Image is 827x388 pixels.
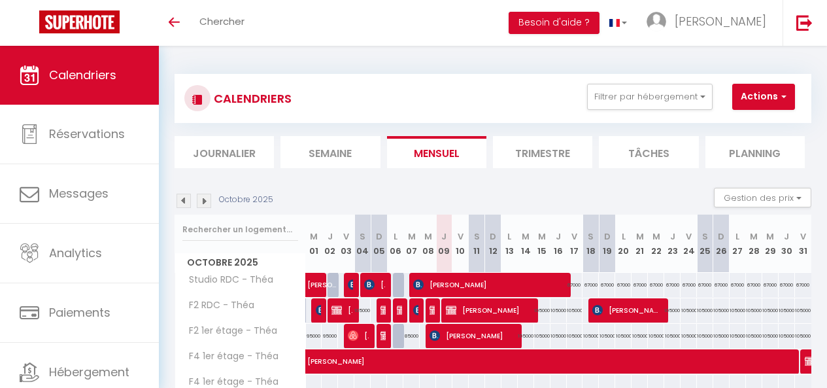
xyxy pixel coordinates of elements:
[615,324,632,348] div: 105000
[686,230,692,243] abbr: V
[648,324,664,348] div: 105000
[507,230,511,243] abbr: L
[446,298,530,323] span: [PERSON_NAME]
[746,273,762,297] div: 67000
[322,215,338,273] th: 02
[681,215,697,273] th: 24
[199,14,245,28] span: Chercher
[474,230,480,243] abbr: S
[348,323,369,348] span: [PERSON_NAME]
[718,230,724,243] abbr: D
[177,298,258,313] span: F2 RDC - Théa
[348,272,353,297] span: [PERSON_NAME]
[732,84,795,110] button: Actions
[714,188,811,207] button: Gestion des prix
[538,230,546,243] abbr: M
[307,266,337,291] span: [PERSON_NAME]
[380,298,386,323] span: [PERSON_NAME] [PERSON_NAME]
[779,298,795,323] div: 105000
[582,324,599,348] div: 105000
[219,194,273,206] p: Octobre 2025
[403,324,420,348] div: 85000
[730,324,746,348] div: 105000
[49,245,102,261] span: Analytics
[697,324,713,348] div: 105000
[316,298,321,323] span: [PERSON_NAME]
[177,324,280,338] span: F2 1er étage - Théa
[49,126,125,142] span: Réservations
[175,136,274,168] li: Journalier
[328,230,333,243] abbr: J
[599,273,615,297] div: 67000
[632,215,648,273] th: 21
[762,273,779,297] div: 67000
[681,273,697,297] div: 67000
[331,298,352,323] span: [PERSON_NAME]
[750,230,758,243] abbr: M
[664,215,681,273] th: 23
[762,298,779,323] div: 105000
[424,230,432,243] abbr: M
[592,298,660,323] span: [PERSON_NAME]
[567,273,583,297] div: 67000
[795,215,811,273] th: 31
[485,215,501,273] th: 12
[647,12,666,31] img: ...
[746,215,762,273] th: 28
[632,324,648,348] div: 105000
[697,273,713,297] div: 67000
[702,230,708,243] abbr: S
[458,230,464,243] abbr: V
[746,298,762,323] div: 105000
[664,273,681,297] div: 67000
[697,215,713,273] th: 25
[436,215,452,273] th: 09
[571,230,577,243] abbr: V
[730,273,746,297] div: 67000
[452,215,469,273] th: 10
[534,298,550,323] div: 105000
[599,136,698,168] li: Tâches
[177,349,282,364] span: F4 1er étage - Théa
[730,298,746,323] div: 105000
[518,324,534,348] div: 105000
[675,13,766,29] span: [PERSON_NAME]
[501,215,518,273] th: 13
[441,230,447,243] abbr: J
[664,324,681,348] div: 105000
[648,273,664,297] div: 67000
[796,14,813,31] img: logout
[664,298,681,323] div: 105000
[550,298,567,323] div: 105000
[376,230,382,243] abbr: D
[636,230,644,243] abbr: M
[779,273,795,297] div: 67000
[182,218,298,241] input: Rechercher un logement...
[49,67,116,83] span: Calendriers
[762,324,779,348] div: 105000
[670,230,675,243] abbr: J
[49,185,109,202] span: Messages
[735,230,739,243] abbr: L
[522,230,530,243] abbr: M
[762,215,779,273] th: 29
[49,304,110,321] span: Paiements
[746,324,762,348] div: 105000
[588,230,594,243] abbr: S
[408,230,416,243] abbr: M
[387,136,486,168] li: Mensuel
[713,215,730,273] th: 26
[413,298,418,323] span: [PERSON_NAME]
[280,136,380,168] li: Semaine
[795,273,811,297] div: 67000
[430,298,435,323] span: [PERSON_NAME]
[587,84,713,110] button: Filtrer par hébergement
[175,253,305,272] span: Octobre 2025
[380,323,386,348] span: [PERSON_NAME]
[713,324,730,348] div: 105000
[534,215,550,273] th: 15
[534,324,550,348] div: 105000
[730,215,746,273] th: 27
[567,298,583,323] div: 105000
[556,230,561,243] abbr: J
